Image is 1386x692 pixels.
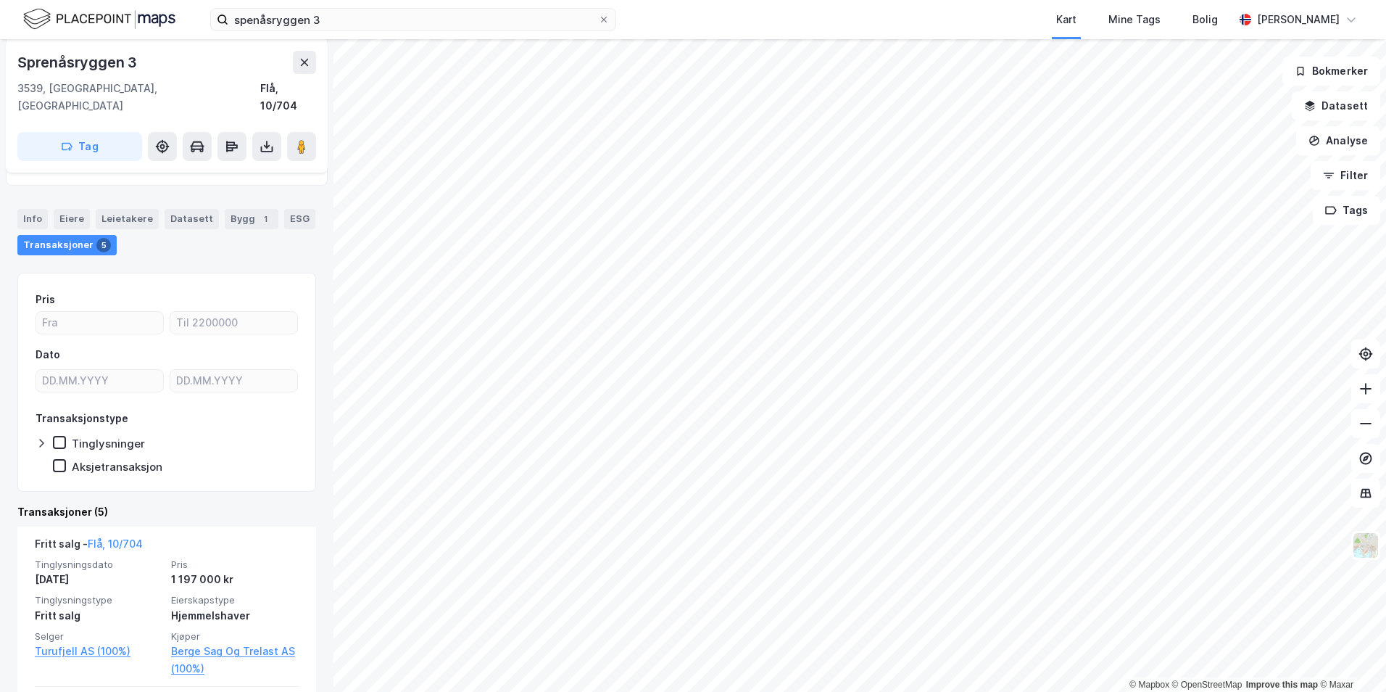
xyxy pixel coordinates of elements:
[35,571,162,588] div: [DATE]
[54,209,90,229] div: Eiere
[171,630,299,643] span: Kjøper
[228,9,598,30] input: Søk på adresse, matrikkel, gårdeiere, leietakere eller personer
[1314,622,1386,692] iframe: Chat Widget
[36,410,128,427] div: Transaksjonstype
[35,630,162,643] span: Selger
[1246,680,1318,690] a: Improve this map
[1129,680,1169,690] a: Mapbox
[171,559,299,571] span: Pris
[17,80,260,115] div: 3539, [GEOGRAPHIC_DATA], [GEOGRAPHIC_DATA]
[258,212,273,226] div: 1
[1352,532,1379,559] img: Z
[96,209,159,229] div: Leietakere
[171,643,299,677] a: Berge Sag Og Trelast AS (100%)
[36,312,163,334] input: Fra
[35,594,162,606] span: Tinglysningstype
[1311,161,1380,190] button: Filter
[1282,57,1380,86] button: Bokmerker
[17,503,316,521] div: Transaksjoner (5)
[17,209,48,229] div: Info
[1313,196,1380,225] button: Tags
[17,235,117,255] div: Transaksjoner
[260,80,316,115] div: Flå, 10/704
[225,209,278,229] div: Bygg
[35,607,162,625] div: Fritt salg
[1314,622,1386,692] div: Kontrollprogram for chat
[17,132,142,161] button: Tag
[36,346,60,363] div: Dato
[96,238,111,252] div: 5
[165,209,219,229] div: Datasett
[171,607,299,625] div: Hjemmelshaver
[35,643,162,660] a: Turufjell AS (100%)
[170,370,297,392] input: DD.MM.YYYY
[1296,126,1380,155] button: Analyse
[171,571,299,588] div: 1 197 000 kr
[1172,680,1242,690] a: OpenStreetMap
[1192,11,1218,28] div: Bolig
[171,594,299,606] span: Eierskapstype
[72,460,162,474] div: Aksjetransaksjon
[35,559,162,571] span: Tinglysningsdato
[88,537,143,550] a: Flå, 10/704
[1056,11,1076,28] div: Kart
[23,7,175,32] img: logo.f888ab2527a4732fd821a326f86c7f29.svg
[17,51,140,74] div: Sprenåsryggen 3
[35,535,143,559] div: Fritt salg -
[170,312,297,334] input: Til 2200000
[284,209,315,229] div: ESG
[1108,11,1161,28] div: Mine Tags
[36,291,55,308] div: Pris
[36,370,163,392] input: DD.MM.YYYY
[72,437,145,450] div: Tinglysninger
[1257,11,1340,28] div: [PERSON_NAME]
[1292,91,1380,120] button: Datasett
